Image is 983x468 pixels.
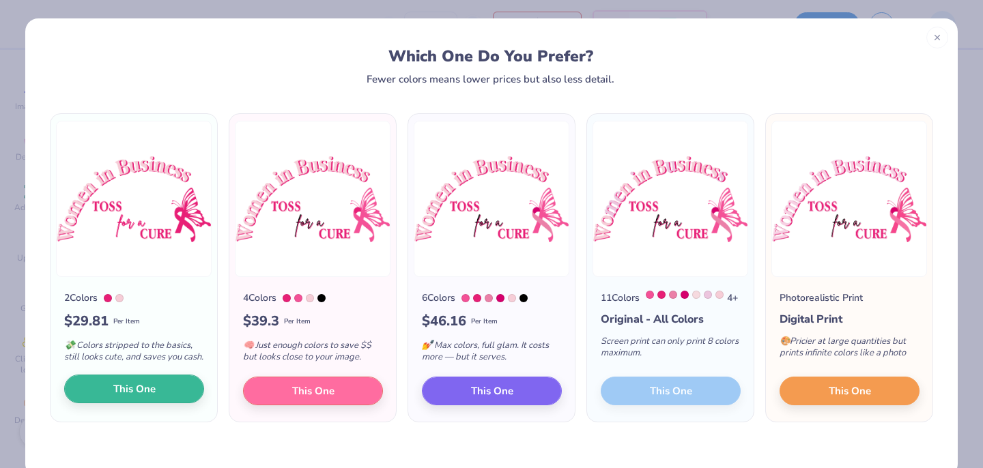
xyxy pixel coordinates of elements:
div: Screen print can only print 8 colors maximum. [601,327,741,372]
div: Just enough colors to save $$ but looks close to your image. [243,332,383,377]
div: 11 Colors [601,291,640,305]
div: 213 C [473,294,481,302]
div: Original - All Colors [601,311,741,327]
button: This One [243,377,383,405]
button: This One [780,377,920,405]
div: Pricier at large quantities but prints infinite colors like a photo [780,327,920,372]
span: $ 29.81 [64,311,109,332]
span: $ 46.16 [422,311,466,332]
div: 706 C [715,291,724,299]
span: This One [471,383,513,399]
div: 706 C [306,294,314,302]
div: 6 Colors [422,291,455,305]
span: 🎨 [780,335,790,347]
div: 212 C [294,294,302,302]
img: 4 color option [235,121,390,277]
div: 517 C [704,291,712,299]
span: This One [113,381,156,397]
div: 213 C [104,294,112,302]
div: 706 C [115,294,124,302]
div: Colors stripped to the basics, still looks cute, and saves you cash. [64,332,204,377]
span: Per Item [471,317,498,327]
div: Black [317,294,326,302]
button: This One [64,375,204,403]
div: Fewer colors means lower prices but also less detail. [367,74,614,85]
div: 212 C [646,291,654,299]
div: 212 C [461,294,470,302]
span: 💸 [64,339,75,351]
span: This One [829,383,871,399]
div: 4 + [646,291,738,305]
button: This One [422,377,562,405]
div: 4 Colors [243,291,276,305]
div: 213 C [657,291,666,299]
div: Black [519,294,528,302]
span: This One [292,383,334,399]
span: 💅 [422,339,433,351]
span: Per Item [113,317,140,327]
div: 706 C [508,294,516,302]
img: Photorealistic preview [771,121,927,277]
div: 204 C [669,291,677,299]
div: Which One Do You Prefer? [63,47,920,65]
div: 213 C [283,294,291,302]
span: Per Item [284,317,311,327]
img: 11 color option [593,121,748,277]
div: Photorealistic Print [780,291,863,305]
img: 6 color option [414,121,569,277]
div: Digital Print [780,311,920,327]
div: 226 C [681,291,689,299]
div: 204 C [485,294,493,302]
span: $ 39.3 [243,311,279,332]
div: 705 C [692,291,700,299]
span: 🧠 [243,339,254,351]
img: 2 color option [56,121,212,277]
div: 226 C [496,294,504,302]
div: Max colors, full glam. It costs more — but it serves. [422,332,562,377]
div: 2 Colors [64,291,98,305]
